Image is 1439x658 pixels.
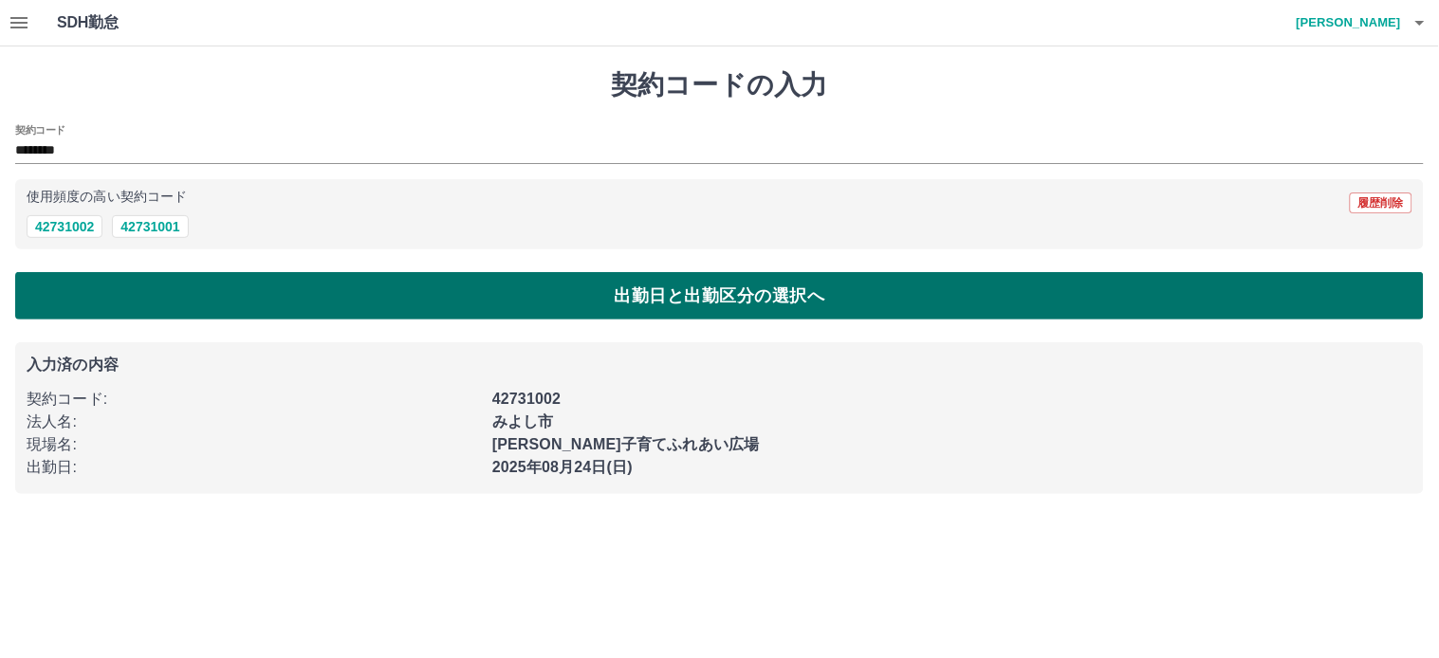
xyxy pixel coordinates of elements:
[27,215,102,238] button: 42731002
[15,122,65,137] h2: 契約コード
[492,436,760,452] b: [PERSON_NAME]子育てふれあい広場
[27,191,187,204] p: 使用頻度の高い契約コード
[27,411,481,433] p: 法人名 :
[27,433,481,456] p: 現場名 :
[112,215,188,238] button: 42731001
[27,357,1412,373] p: 入力済の内容
[27,388,481,411] p: 契約コード :
[492,459,633,475] b: 2025年08月24日(日)
[15,272,1424,320] button: 出勤日と出勤区分の選択へ
[492,391,561,407] b: 42731002
[1350,192,1412,213] button: 履歴削除
[15,69,1424,101] h1: 契約コードの入力
[27,456,481,479] p: 出勤日 :
[492,413,554,430] b: みよし市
